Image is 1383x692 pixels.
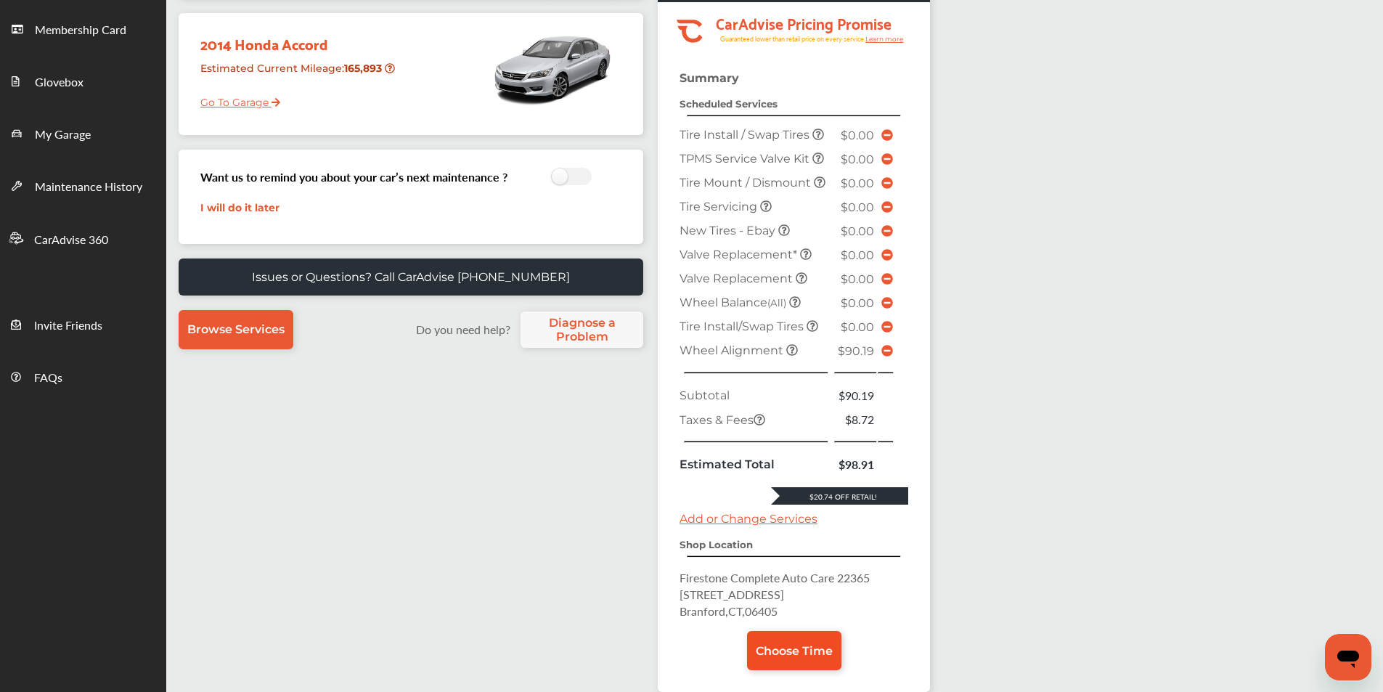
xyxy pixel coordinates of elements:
span: Maintenance History [35,178,142,197]
div: 2014 Honda Accord [189,20,402,56]
span: Valve Replacement* [680,248,800,261]
small: (All) [767,297,786,309]
iframe: Button to launch messaging window [1325,634,1371,680]
span: $0.00 [841,152,874,166]
a: Go To Garage [189,85,280,113]
td: Estimated Total [676,452,833,476]
span: $0.00 [841,248,874,262]
span: Glovebox [35,73,83,92]
span: Membership Card [35,21,126,40]
span: CarAdvise 360 [34,231,108,250]
a: Issues or Questions? Call CarAdvise [PHONE_NUMBER] [179,259,643,296]
span: $0.00 [841,200,874,214]
span: Browse Services [187,322,285,336]
span: Choose Time [756,644,833,658]
span: $0.00 [841,296,874,310]
span: [STREET_ADDRESS] [680,586,784,603]
span: FAQs [34,369,62,388]
span: Tire Mount / Dismount [680,176,814,190]
span: TPMS Service Valve Kit [680,152,812,166]
img: mobile_9112_st0640_046.jpg [491,20,614,115]
a: Membership Card [1,2,166,54]
a: Diagnose a Problem [521,312,643,348]
span: Diagnose a Problem [528,316,636,343]
span: Taxes & Fees [680,413,765,427]
span: Wheel Alignment [680,343,786,357]
span: My Garage [35,126,91,144]
tspan: CarAdvise Pricing Promise [716,9,892,36]
strong: Scheduled Services [680,98,778,110]
td: $98.91 [833,452,878,476]
span: Tire Install/Swap Tires [680,319,807,333]
span: $0.00 [841,272,874,286]
td: $8.72 [833,407,878,431]
div: Estimated Current Mileage : [189,56,402,93]
p: Issues or Questions? Call CarAdvise [PHONE_NUMBER] [252,270,570,284]
td: $90.19 [833,383,878,407]
span: Wheel Balance [680,296,789,309]
h3: Want us to remind you about your car’s next maintenance ? [200,168,507,185]
span: New Tires - Ebay [680,224,778,237]
a: Glovebox [1,54,166,107]
a: My Garage [1,107,166,159]
strong: Summary [680,71,739,85]
span: Tire Install / Swap Tires [680,128,812,142]
label: Do you need help? [409,321,517,338]
a: I will do it later [200,201,280,214]
span: Valve Replacement [680,272,796,285]
span: $0.00 [841,129,874,142]
strong: 165,893 [344,62,385,75]
span: $0.00 [841,320,874,334]
span: $90.19 [838,344,874,358]
a: Browse Services [179,310,293,349]
div: $20.74 Off Retail! [771,492,908,502]
a: Maintenance History [1,159,166,211]
span: Tire Servicing [680,200,760,213]
a: Choose Time [747,631,841,670]
span: Firestone Complete Auto Care 22365 [680,569,870,586]
span: Invite Friends [34,317,102,335]
td: Subtotal [676,383,833,407]
tspan: Guaranteed lower than retail price on every service. [720,34,865,44]
span: Branford , CT , 06405 [680,603,778,619]
tspan: Learn more [865,35,904,43]
strong: Shop Location [680,539,753,550]
a: Add or Change Services [680,512,817,526]
span: $0.00 [841,224,874,238]
span: $0.00 [841,176,874,190]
